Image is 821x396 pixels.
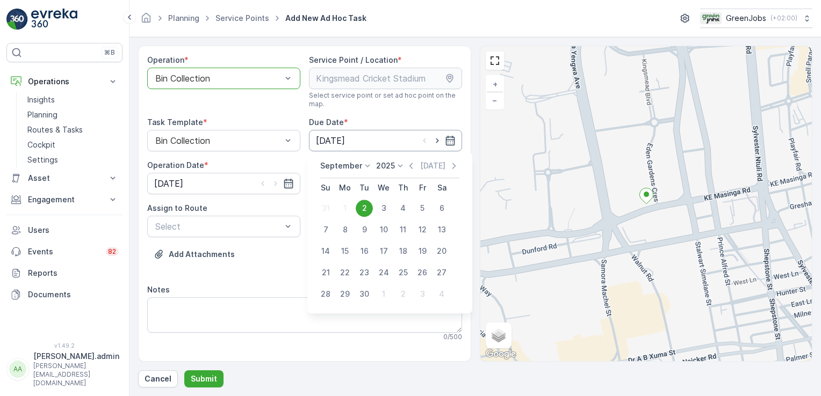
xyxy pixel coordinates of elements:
p: Engagement [28,194,101,205]
label: Operation Date [147,160,204,170]
a: Cockpit [23,137,123,152]
label: Operation [147,55,184,64]
div: 6 [433,200,450,217]
p: [DATE] [420,160,445,171]
div: 2 [356,200,373,217]
img: Green_Jobs_Logo.png [700,12,722,24]
p: Events [28,246,99,257]
a: Homepage [140,16,152,25]
p: Cancel [145,373,171,384]
a: Service Points [215,13,269,23]
input: dd/mm/yyyy [309,130,462,151]
div: 26 [414,264,431,281]
div: 13 [433,221,450,238]
div: 15 [336,243,354,260]
div: 19 [414,243,431,260]
div: 3 [414,285,431,303]
span: − [492,96,498,105]
p: [PERSON_NAME][EMAIL_ADDRESS][DOMAIN_NAME] [33,362,119,387]
div: 20 [433,243,450,260]
p: Add Attachments [169,249,235,260]
p: Cockpit [27,140,55,150]
p: 82 [108,247,116,256]
th: Sunday [316,178,335,197]
div: 11 [394,221,412,238]
div: 9 [356,221,373,238]
img: logo_light-DOdMpM7g.png [31,9,77,30]
p: 2025 [376,160,395,171]
div: 24 [375,264,392,281]
a: Planning [23,107,123,122]
p: September [320,160,362,171]
div: 31 [317,200,334,217]
th: Monday [335,178,355,197]
p: Select [155,220,282,233]
a: Routes & Tasks [23,122,123,137]
button: GreenJobs(+02:00) [700,9,812,28]
button: Submit [184,370,224,387]
a: Reports [6,262,123,284]
div: 1 [336,200,354,217]
span: Add New Ad Hoc Task [283,13,369,24]
button: Upload File [147,246,241,263]
label: Notes [147,285,170,294]
div: 4 [433,285,450,303]
h2: Task Template Configuration [147,358,462,375]
div: 30 [356,285,373,303]
a: Zoom In [487,76,503,92]
a: Insights [23,92,123,107]
div: 18 [394,243,412,260]
p: Planning [27,109,57,120]
span: v 1.49.2 [6,342,123,349]
div: 22 [336,264,354,281]
div: 10 [375,221,392,238]
button: Operations [6,71,123,92]
a: Events82 [6,241,123,262]
div: 5 [414,200,431,217]
th: Friday [413,178,432,197]
label: Service Point / Location [309,55,398,64]
a: View Fullscreen [487,53,503,69]
th: Saturday [432,178,451,197]
div: 21 [317,264,334,281]
div: 3 [375,200,392,217]
p: GreenJobs [726,13,766,24]
span: + [493,79,498,89]
button: Engagement [6,189,123,210]
div: 29 [336,285,354,303]
label: Task Template [147,118,203,127]
div: 23 [356,264,373,281]
a: Users [6,219,123,241]
input: dd/mm/yyyy [147,173,300,194]
span: Select service point or set ad hoc point on the map. [309,91,462,108]
div: 8 [336,221,354,238]
div: 2 [394,285,412,303]
p: Users [28,225,118,236]
button: Asset [6,167,123,189]
p: Asset [28,173,101,184]
p: Reports [28,268,118,278]
div: 16 [356,243,373,260]
div: 17 [375,243,392,260]
label: Assign to Route [147,203,207,212]
th: Thursday [393,178,413,197]
div: 28 [317,285,334,303]
a: Zoom Out [487,92,503,108]
a: Settings [23,152,123,167]
p: [PERSON_NAME].admin [33,351,119,362]
img: logo [6,9,28,30]
div: 25 [394,264,412,281]
button: Cancel [138,370,178,387]
div: AA [9,361,26,378]
p: Operations [28,76,101,87]
div: 1 [375,285,392,303]
img: Google [483,347,518,361]
a: Planning [168,13,199,23]
a: Documents [6,284,123,305]
p: Submit [191,373,217,384]
input: Kingsmead Cricket Stadium [309,68,462,89]
p: Routes & Tasks [27,124,83,135]
div: 4 [394,200,412,217]
p: ⌘B [104,48,115,57]
label: Due Date [309,118,344,127]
